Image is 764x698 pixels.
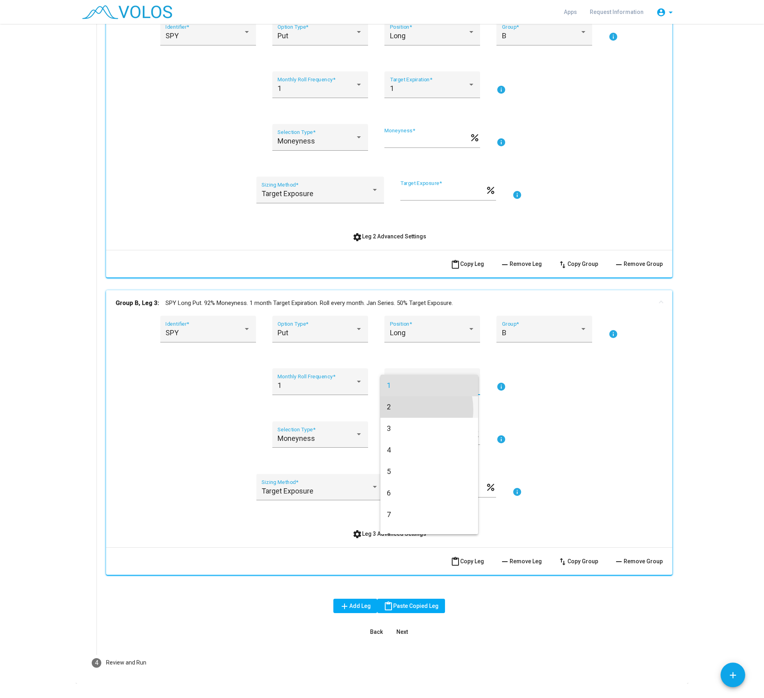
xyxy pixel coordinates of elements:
[387,418,472,439] span: 3
[387,482,472,504] span: 6
[387,525,472,547] span: 8
[387,396,472,418] span: 2
[387,504,472,525] span: 7
[387,439,472,461] span: 4
[387,375,472,396] span: 1
[387,461,472,482] span: 5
